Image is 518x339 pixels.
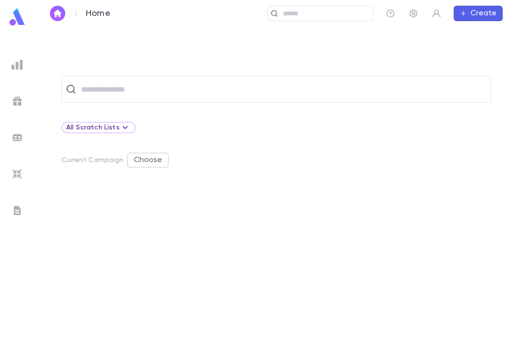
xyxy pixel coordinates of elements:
div: All Scratch Lists [66,122,131,133]
img: imports_grey.530a8a0e642e233f2baf0ef88e8c9fcb.svg [12,168,23,180]
p: Current Campaign [61,156,123,164]
img: letters_grey.7941b92b52307dd3b8a917253454ce1c.svg [12,205,23,216]
p: Home [86,8,110,19]
img: reports_grey.c525e4749d1bce6a11f5fe2a8de1b229.svg [12,59,23,70]
button: Choose [127,152,169,168]
button: Create [454,6,503,21]
img: campaigns_grey.99e729a5f7ee94e3726e6486bddda8f1.svg [12,95,23,107]
img: logo [8,8,27,26]
img: batches_grey.339ca447c9d9533ef1741baa751efc33.svg [12,132,23,143]
img: home_white.a664292cf8c1dea59945f0da9f25487c.svg [52,10,63,17]
div: All Scratch Lists [61,122,136,133]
